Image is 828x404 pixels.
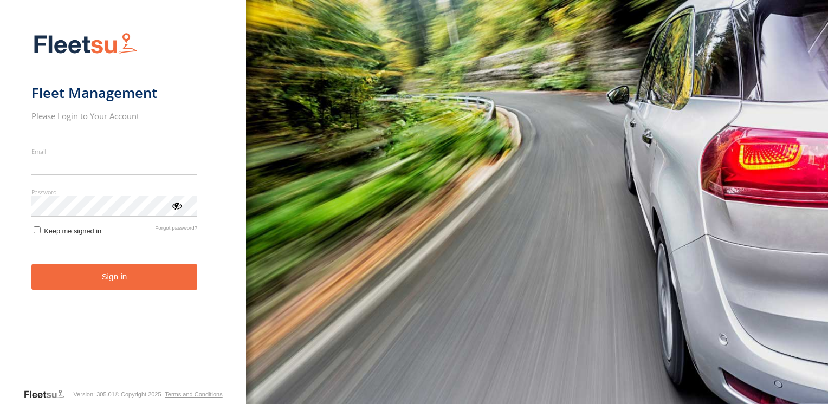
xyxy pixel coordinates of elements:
[165,391,222,398] a: Terms and Conditions
[23,389,73,400] a: Visit our Website
[31,84,198,102] h1: Fleet Management
[31,110,198,121] h2: Please Login to Your Account
[34,226,41,233] input: Keep me signed in
[31,30,140,58] img: Fleetsu
[155,225,197,235] a: Forgot password?
[31,26,215,388] form: main
[31,264,198,290] button: Sign in
[115,391,223,398] div: © Copyright 2025 -
[171,200,182,211] div: ViewPassword
[73,391,114,398] div: Version: 305.01
[31,147,198,155] label: Email
[44,227,101,235] span: Keep me signed in
[31,188,198,196] label: Password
